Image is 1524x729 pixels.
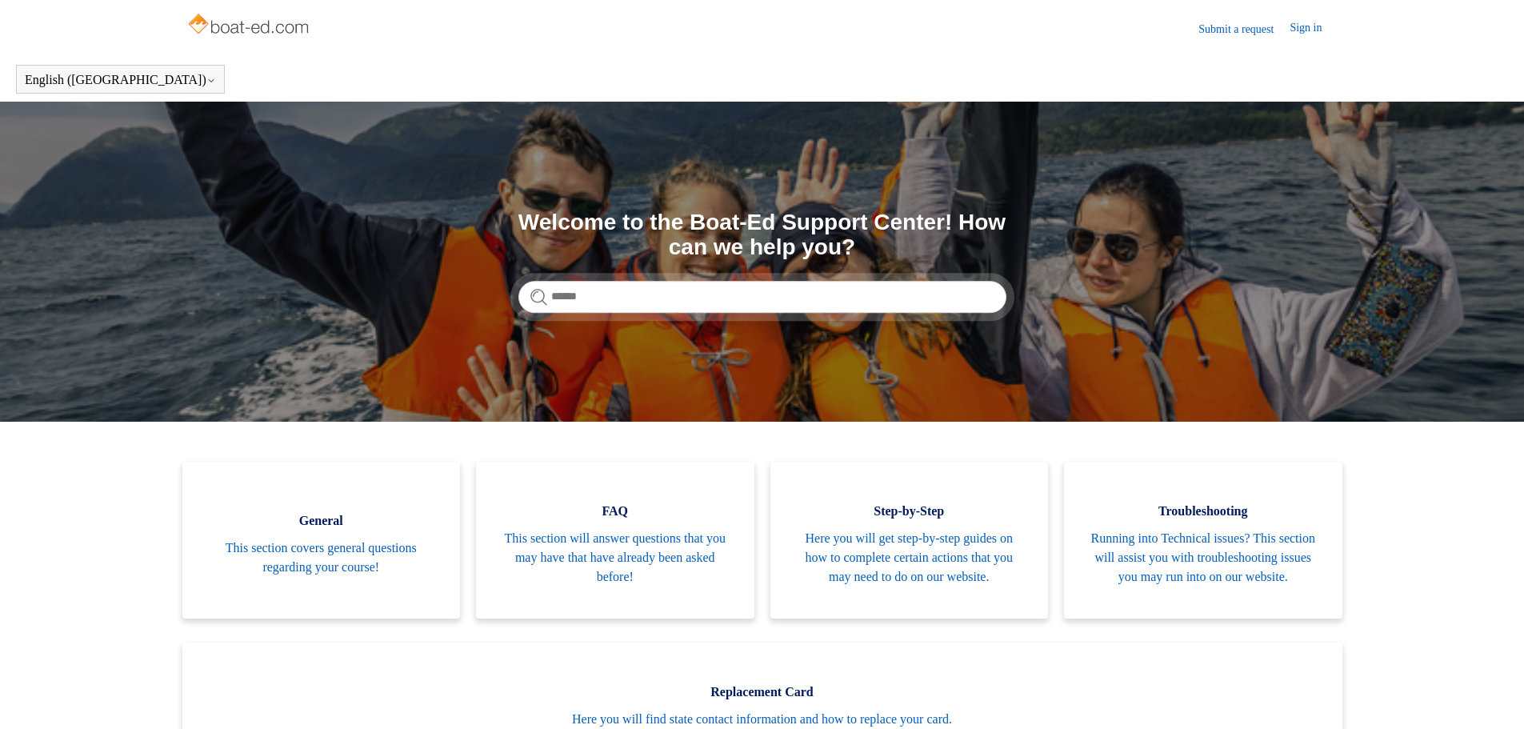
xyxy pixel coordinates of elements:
span: Here you will find state contact information and how to replace your card. [206,710,1318,729]
a: General This section covers general questions regarding your course! [182,462,461,619]
span: General [206,511,437,531]
input: Search [518,281,1006,313]
a: Troubleshooting Running into Technical issues? This section will assist you with troubleshooting ... [1064,462,1342,619]
span: Replacement Card [206,683,1318,702]
a: FAQ This section will answer questions that you may have that have already been asked before! [476,462,754,619]
span: This section covers general questions regarding your course! [206,539,437,577]
a: Step-by-Step Here you will get step-by-step guides on how to complete certain actions that you ma... [770,462,1049,619]
span: Running into Technical issues? This section will assist you with troubleshooting issues you may r... [1088,529,1318,587]
a: Sign in [1290,19,1338,38]
span: This section will answer questions that you may have that have already been asked before! [500,529,730,587]
span: Troubleshooting [1088,502,1318,521]
img: Boat-Ed Help Center home page [186,10,314,42]
button: English ([GEOGRAPHIC_DATA]) [25,73,216,87]
a: Submit a request [1198,21,1290,38]
h1: Welcome to the Boat-Ed Support Center! How can we help you? [518,210,1006,260]
span: Step-by-Step [794,502,1025,521]
span: FAQ [500,502,730,521]
span: Here you will get step-by-step guides on how to complete certain actions that you may need to do ... [794,529,1025,587]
